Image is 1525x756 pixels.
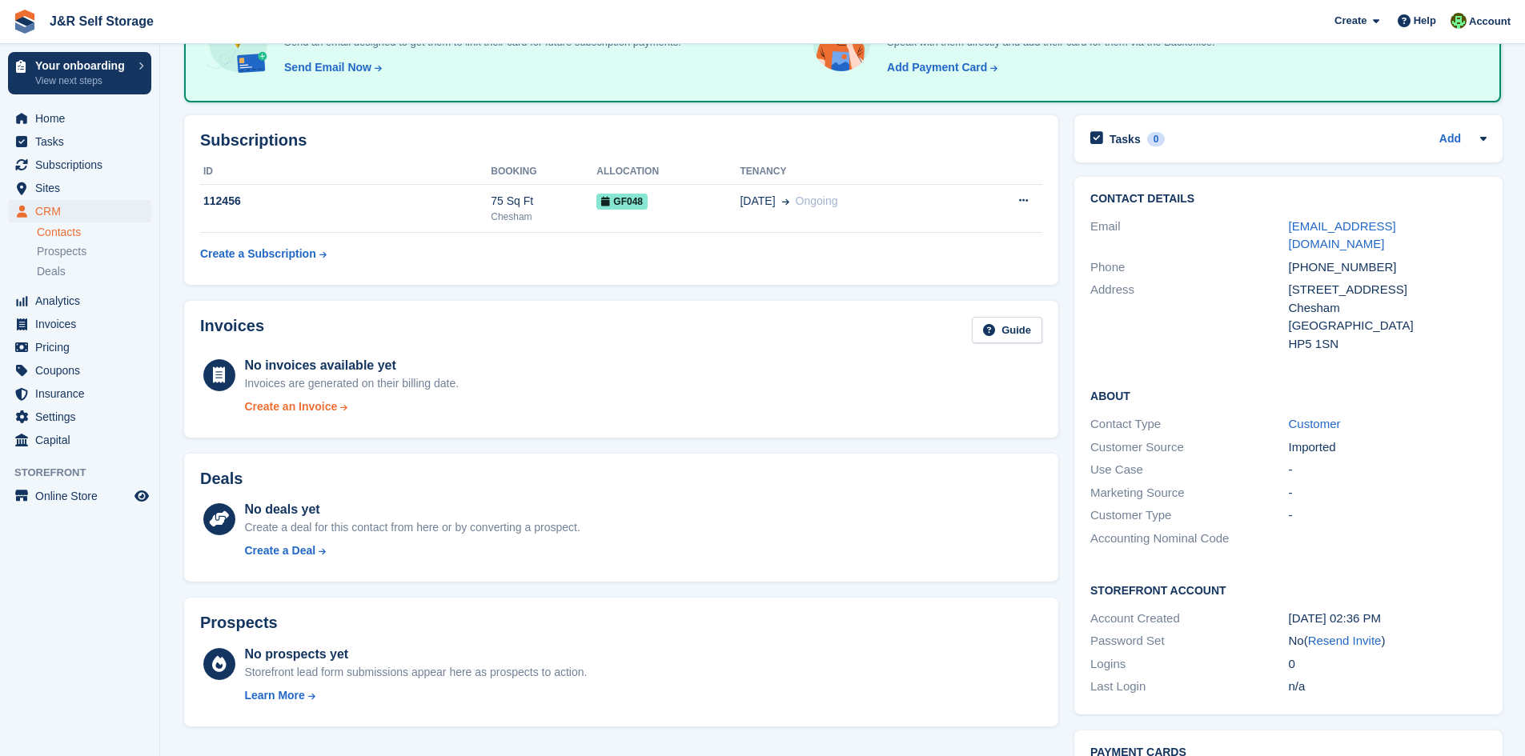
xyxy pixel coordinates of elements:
[8,200,151,222] a: menu
[740,159,965,185] th: Tenancy
[244,687,587,704] a: Learn More
[1414,13,1436,29] span: Help
[200,131,1042,150] h2: Subscriptions
[244,500,580,519] div: No deals yet
[8,154,151,176] a: menu
[1289,438,1487,457] div: Imported
[1090,484,1288,502] div: Marketing Source
[200,614,278,632] h2: Prospects
[491,210,596,224] div: Chesham
[1289,461,1487,479] div: -
[491,193,596,210] div: 75 Sq Ft
[1289,610,1487,628] div: [DATE] 02:36 PM
[1289,219,1396,251] a: [EMAIL_ADDRESS][DOMAIN_NAME]
[491,159,596,185] th: Booking
[1090,387,1487,403] h2: About
[200,246,316,262] div: Create a Subscription
[200,159,491,185] th: ID
[244,375,459,392] div: Invoices are generated on their billing date.
[1090,678,1288,696] div: Last Login
[35,406,131,428] span: Settings
[244,645,587,664] div: No prospects yet
[1289,335,1487,354] div: HP5 1SN
[796,194,838,207] span: Ongoing
[1090,582,1487,598] h2: Storefront Account
[1289,506,1487,525] div: -
[8,336,151,358] a: menu
[1289,258,1487,277] div: [PHONE_NUMBER]
[1469,14,1511,30] span: Account
[1289,299,1487,318] div: Chesham
[881,59,999,76] a: Add Payment Card
[1090,632,1288,650] div: Password Set
[8,130,151,153] a: menu
[8,290,151,312] a: menu
[8,359,151,382] a: menu
[1289,484,1487,502] div: -
[37,263,151,280] a: Deals
[284,59,371,76] div: Send Email Now
[1147,132,1166,146] div: 0
[244,542,315,559] div: Create a Deal
[740,193,775,210] span: [DATE]
[1090,461,1288,479] div: Use Case
[1289,317,1487,335] div: [GEOGRAPHIC_DATA]
[35,290,131,312] span: Analytics
[1451,13,1467,29] img: Steve Pollicott
[972,317,1042,343] a: Guide
[200,317,264,343] h2: Invoices
[596,194,648,210] span: GF048
[1090,530,1288,548] div: Accounting Nominal Code
[1289,678,1487,696] div: n/a
[8,382,151,405] a: menu
[8,52,151,94] a: Your onboarding View next steps
[35,336,131,358] span: Pricing
[1090,193,1487,206] h2: Contact Details
[8,429,151,451] a: menu
[1308,634,1382,647] a: Resend Invite
[1090,281,1288,353] div: Address
[37,225,151,240] a: Contacts
[8,107,151,130] a: menu
[1110,132,1141,146] h2: Tasks
[200,239,327,269] a: Create a Subscription
[1090,655,1288,674] div: Logins
[244,356,459,375] div: No invoices available yet
[244,398,337,415] div: Create an Invoice
[1090,415,1288,434] div: Contact Type
[37,243,151,260] a: Prospects
[1090,610,1288,628] div: Account Created
[887,59,987,76] div: Add Payment Card
[35,107,131,130] span: Home
[8,313,151,335] a: menu
[244,519,580,536] div: Create a deal for this contact from here or by converting a prospect.
[37,244,86,259] span: Prospects
[35,485,131,507] span: Online Store
[1289,281,1487,299] div: [STREET_ADDRESS]
[1090,218,1288,254] div: Email
[35,60,130,71] p: Your onboarding
[1439,130,1461,149] a: Add
[35,200,131,222] span: CRM
[14,465,159,481] span: Storefront
[35,313,131,335] span: Invoices
[35,74,130,88] p: View next steps
[37,264,66,279] span: Deals
[244,398,459,415] a: Create an Invoice
[1090,438,1288,457] div: Customer Source
[35,154,131,176] span: Subscriptions
[8,485,151,507] a: menu
[596,159,740,185] th: Allocation
[1304,634,1386,647] span: ( )
[1090,506,1288,525] div: Customer Type
[35,177,131,199] span: Sites
[1289,417,1341,430] a: Customer
[8,406,151,428] a: menu
[200,470,243,488] h2: Deals
[43,8,160,34] a: J&R Self Storage
[35,429,131,451] span: Capital
[35,359,131,382] span: Coupons
[1334,13,1366,29] span: Create
[244,687,304,704] div: Learn More
[35,130,131,153] span: Tasks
